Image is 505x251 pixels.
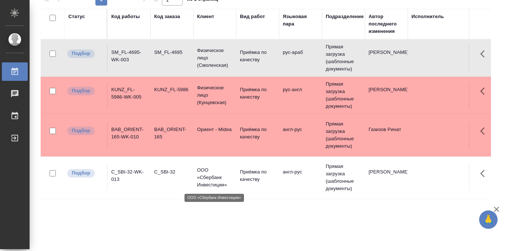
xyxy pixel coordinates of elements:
button: Здесь прячутся важные кнопки [476,45,494,63]
button: Здесь прячутся важные кнопки [476,165,494,182]
p: Приёмка по качеству [240,126,275,141]
p: Ориент - Midea [197,126,233,133]
p: Подбор [72,127,90,134]
td: рус-араб [279,45,322,71]
td: [PERSON_NAME] [365,165,408,190]
td: C_SBI-32-WK-013 [108,165,150,190]
p: Физическое лицо (Кунцевская) [197,84,233,106]
button: 🙏 [479,210,498,229]
p: Подбор [72,50,90,57]
td: KUNZ_FL-5986-WK-005 [108,82,150,108]
td: [PERSON_NAME] [365,82,408,108]
p: ООО «Сбербанк Инвестиции» [197,166,233,189]
div: Языковая пара [283,13,318,28]
td: SM_FL-4695-WK-003 [108,45,150,71]
div: Код работы [111,13,140,20]
td: англ-рус [279,165,322,190]
td: Прямая загрузка (шаблонные документы) [322,159,365,196]
div: C_SBI-32 [154,168,190,176]
div: Клиент [197,13,214,20]
div: KUNZ_FL-5986 [154,86,190,93]
div: Автор последнего изменения [369,13,404,35]
td: Газизов Ринат [365,122,408,148]
p: Приёмка по качеству [240,168,275,183]
td: рус-англ [279,82,322,108]
div: Можно подбирать исполнителей [67,126,103,136]
td: Прямая загрузка (шаблонные документы) [322,117,365,154]
div: Можно подбирать исполнителей [67,168,103,178]
div: SM_FL-4695 [154,49,190,56]
button: Здесь прячутся важные кнопки [476,122,494,140]
div: Подразделение [326,13,364,20]
p: Подбор [72,87,90,94]
div: Статус [68,13,85,20]
p: Приёмка по качеству [240,86,275,101]
button: Здесь прячутся важные кнопки [476,82,494,100]
span: 🙏 [482,212,495,227]
td: [PERSON_NAME] [365,45,408,71]
td: Прямая загрузка (шаблонные документы) [322,39,365,76]
div: Вид работ [240,13,265,20]
div: Можно подбирать исполнителей [67,49,103,59]
div: BAB_ORIENT-165 [154,126,190,141]
p: Приёмка по качеству [240,49,275,63]
div: Код заказа [154,13,180,20]
td: Прямая загрузка (шаблонные документы) [322,77,365,114]
td: англ-рус [279,122,322,148]
p: Физическое лицо (Смоленская) [197,47,233,69]
div: Можно подбирать исполнителей [67,86,103,96]
p: Подбор [72,169,90,177]
td: BAB_ORIENT-165-WK-010 [108,122,150,148]
div: Исполнитель [411,13,444,20]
